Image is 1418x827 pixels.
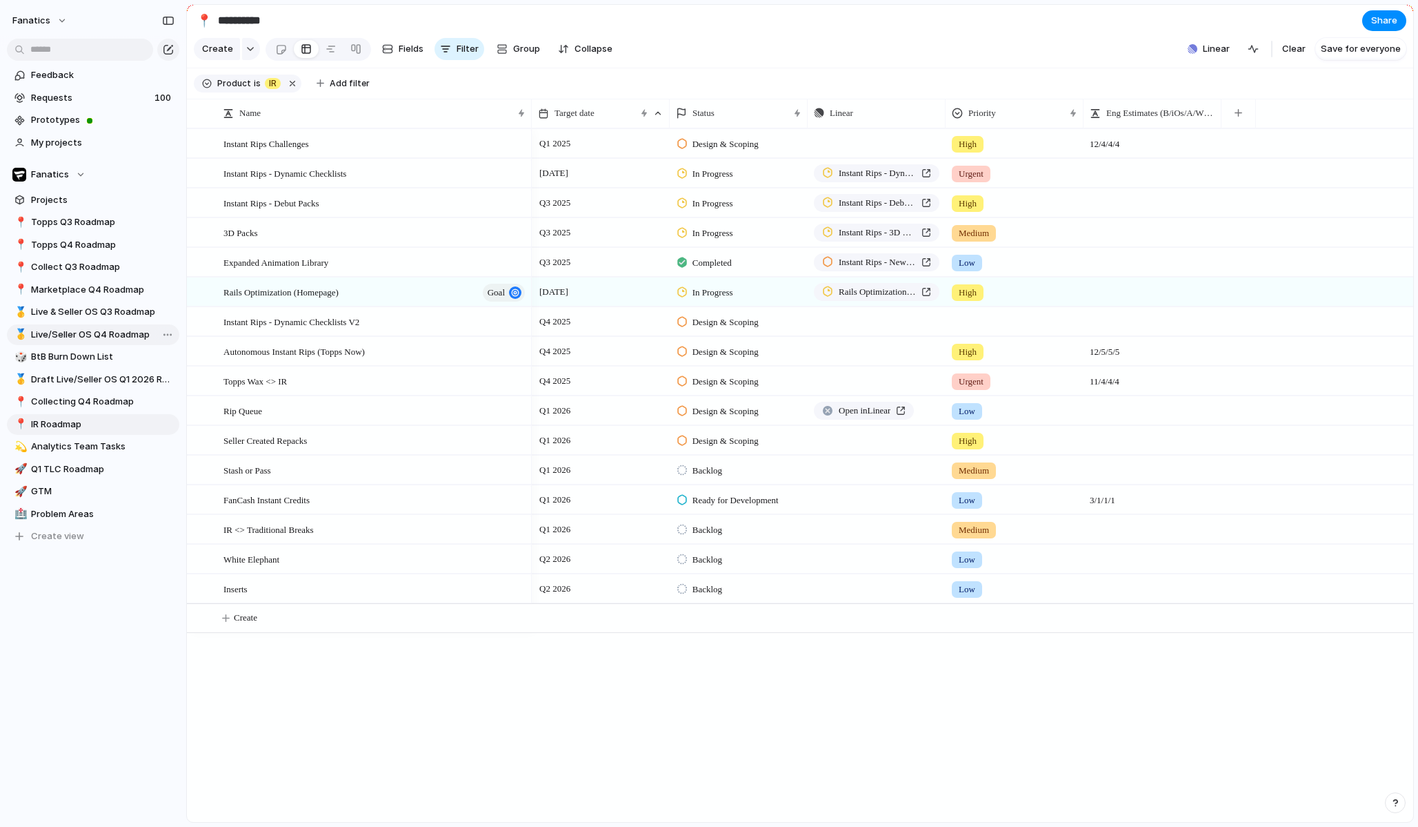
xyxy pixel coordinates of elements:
span: Autonomous Instant Rips (Topps Now) [223,343,365,359]
span: Eng Estimates (B/iOs/A/W) in Cycles [1106,106,1215,120]
span: Design & Scoping [692,137,759,151]
span: Target date [555,106,595,120]
div: 📍 [14,260,24,275]
button: IR [262,76,283,91]
span: Low [959,553,975,567]
span: Ready for Development [692,494,779,507]
span: Name [239,106,261,120]
span: Design & Scoping [692,345,759,359]
button: 🚀 [12,485,26,498]
span: IR [269,77,277,90]
button: goal [483,284,525,302]
a: 🚀Q1 TLC Roadmap [7,459,179,480]
span: Priority [968,106,996,120]
span: Stash or Pass [223,462,271,478]
span: Filter [457,42,479,56]
button: 📍 [12,260,26,274]
span: Analytics Team Tasks [31,440,174,454]
span: IR Roadmap [31,418,174,431]
a: 🥇Draft Live/Seller OS Q1 2026 Roadmap [7,369,179,390]
div: 📍 [14,416,24,432]
a: Requests100 [7,88,179,108]
button: 🥇 [12,305,26,319]
span: Low [959,256,975,270]
span: fanatics [12,14,50,28]
button: 💫 [12,440,26,454]
span: Medium [959,523,989,537]
a: 📍Collect Q3 Roadmap [7,257,179,278]
span: Q2 2026 [536,551,574,567]
span: Projects [31,193,174,207]
span: Linear [1203,42,1230,56]
span: Live/Seller OS Q4 Roadmap [31,328,174,342]
span: Q3 2025 [536,254,574,271]
button: 📍 [12,418,26,431]
a: Instant Rips - 3D Canvas (Resn) [814,224,939,242]
span: Instant Rips - Debut Packs [839,196,916,210]
a: Prototypes [7,110,179,130]
span: FanCash Instant Credits [223,492,310,507]
span: Design & Scoping [692,434,759,448]
span: IR <> Traditional Breaks [223,521,314,537]
button: Add filter [308,74,378,93]
span: Open in Linear [839,404,890,418]
div: 🚀 [14,484,24,500]
div: 💫 [14,439,24,455]
span: Rip Queue [223,402,262,418]
span: Draft Live/Seller OS Q1 2026 Roadmap [31,373,174,387]
span: Q1 TLC Roadmap [31,463,174,476]
span: Instant Rips - Debut Packs [223,195,319,211]
span: Save for everyone [1321,42,1401,56]
div: 🥇Live/Seller OS Q4 Roadmap [7,324,179,345]
span: Rails Optimization (Homepage) [839,285,916,299]
span: In Progress [692,286,733,300]
a: 🎲BtB Burn Down List [7,347,179,367]
span: Q1 2026 [536,521,574,538]
span: Expanded Animation Library [223,254,328,270]
span: 12/4/4/4 [1084,130,1221,151]
span: In Progress [692,197,733,211]
div: 📍 [14,215,24,231]
span: Fanatics [31,168,69,182]
span: [DATE] [536,165,572,182]
span: Low [959,405,975,418]
span: 100 [154,91,174,105]
span: Completed [692,256,732,270]
a: 💫Analytics Team Tasks [7,436,179,457]
span: Create [202,42,233,56]
div: 📍 [14,237,24,253]
span: Low [959,583,975,596]
span: is [254,77,261,90]
span: In Progress [692,167,733,181]
span: Q1 2025 [536,135,574,152]
span: High [959,345,977,359]
a: Instant Rips - Debut Packs [814,194,939,212]
span: Design & Scoping [692,315,759,329]
button: 🏥 [12,507,26,521]
div: 🥇Live & Seller OS Q3 Roadmap [7,302,179,322]
button: Save for everyone [1315,38,1406,60]
span: GTM [31,485,174,498]
span: Feedback [31,68,174,82]
button: is [251,76,263,91]
span: High [959,286,977,300]
span: Design & Scoping [692,405,759,418]
div: 🥇 [14,304,24,320]
span: Prototypes [31,113,174,127]
span: BtB Burn Down List [31,350,174,364]
button: fanatics [6,10,74,32]
span: Product [217,77,251,90]
span: In Progress [692,226,733,240]
div: 🥇 [14,327,24,342]
span: My projects [31,136,174,150]
button: 📍 [12,395,26,409]
button: Group [490,38,547,60]
span: High [959,434,977,448]
span: Collecting Q4 Roadmap [31,395,174,409]
span: Q4 2025 [536,343,574,360]
button: 🎲 [12,350,26,364]
button: 🥇 [12,328,26,342]
a: 🏥Problem Areas [7,504,179,525]
span: Urgent [959,375,983,389]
